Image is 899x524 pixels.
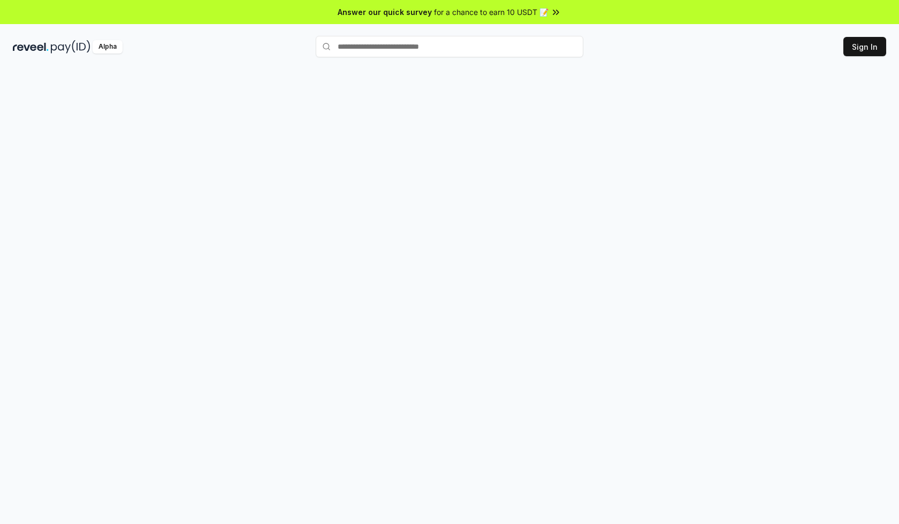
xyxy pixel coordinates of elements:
[338,6,432,18] span: Answer our quick survey
[93,40,123,54] div: Alpha
[13,40,49,54] img: reveel_dark
[51,40,90,54] img: pay_id
[434,6,548,18] span: for a chance to earn 10 USDT 📝
[843,37,886,56] button: Sign In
